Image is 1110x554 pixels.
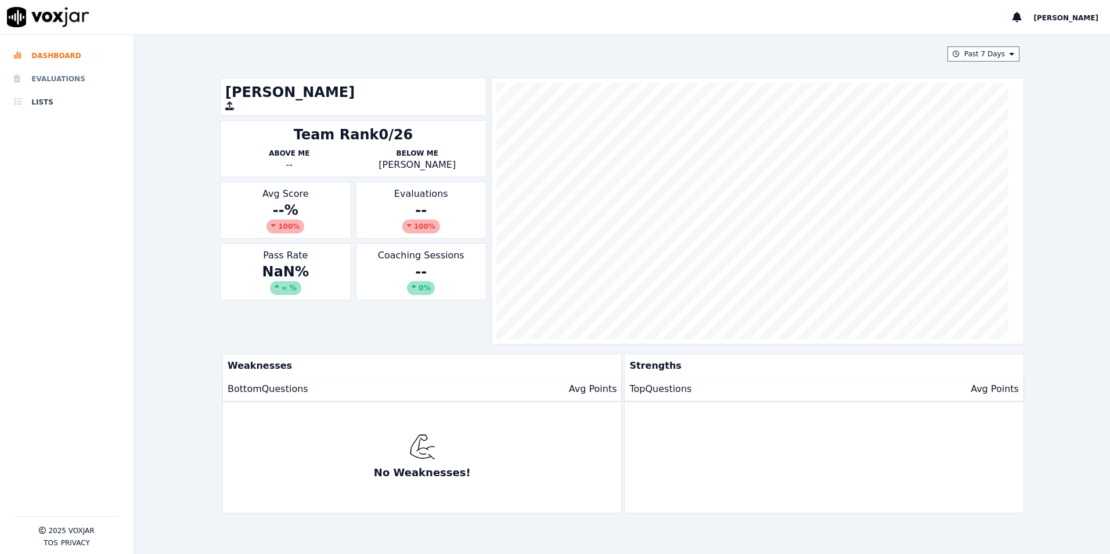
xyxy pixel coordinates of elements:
a: Evaluations [14,67,120,91]
div: 100 % [266,220,304,233]
p: Top Questions [629,382,691,396]
div: -- [361,201,481,233]
p: Below Me [354,149,481,158]
div: -- % [225,201,345,233]
div: -- [361,262,481,295]
p: Avg Points [971,382,1019,396]
p: Bottom Questions [228,382,308,396]
button: TOS [44,538,57,548]
div: Avg Score [220,182,351,239]
div: 100 % [402,220,440,233]
button: Past 7 Days [947,46,1019,62]
p: Weaknesses [223,354,617,377]
img: voxjar logo [7,7,89,27]
div: Evaluations [356,182,486,239]
button: [PERSON_NAME] [1033,10,1110,24]
span: [PERSON_NAME] [1033,14,1098,22]
div: Pass Rate [220,243,351,300]
div: ∞ % [270,281,301,295]
p: No Weaknesses! [374,465,471,481]
div: Team Rank 0/26 [294,125,413,144]
p: [PERSON_NAME] [354,158,481,172]
p: Strengths [625,354,1018,377]
h1: [PERSON_NAME] [225,83,481,102]
img: muscle [409,434,435,460]
a: Dashboard [14,44,120,67]
div: 0% [407,281,435,295]
p: Above Me [225,149,353,158]
p: 2025 Voxjar [48,526,94,535]
button: Privacy [61,538,90,548]
div: NaN % [225,262,345,295]
a: Lists [14,91,120,114]
div: -- [225,158,353,172]
p: Avg Points [569,382,617,396]
div: Coaching Sessions [356,243,486,300]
